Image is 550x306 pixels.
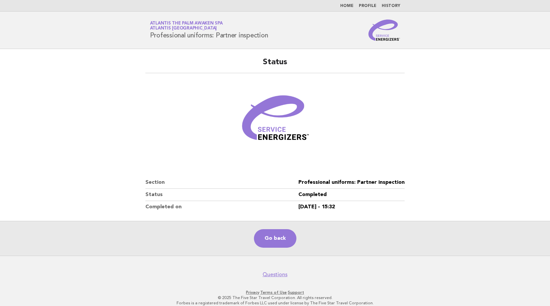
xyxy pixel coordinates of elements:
[150,26,217,31] span: Atlantis [GEOGRAPHIC_DATA]
[298,201,405,213] dd: [DATE] - 15:32
[340,4,354,8] a: Home
[288,290,304,295] a: Support
[150,21,223,30] a: Atlantis The Palm Awaken SpaAtlantis [GEOGRAPHIC_DATA]
[254,229,296,248] a: Go back
[145,177,298,189] dt: Section
[382,4,400,8] a: History
[145,201,298,213] dt: Completed on
[260,290,287,295] a: Terms of Use
[368,20,400,41] img: Service Energizers
[145,189,298,201] dt: Status
[263,271,287,278] a: Questions
[72,300,478,306] p: Forbes is a registered trademark of Forbes LLC used under license by The Five Star Travel Corpora...
[298,189,405,201] dd: Completed
[72,290,478,295] p: · ·
[145,57,405,73] h2: Status
[72,295,478,300] p: © 2025 The Five Star Travel Corporation. All rights reserved.
[298,177,405,189] dd: Professional uniforms: Partner inspection
[150,22,268,39] h1: Professional uniforms: Partner inspection
[235,81,315,161] img: Verified
[246,290,259,295] a: Privacy
[359,4,376,8] a: Profile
